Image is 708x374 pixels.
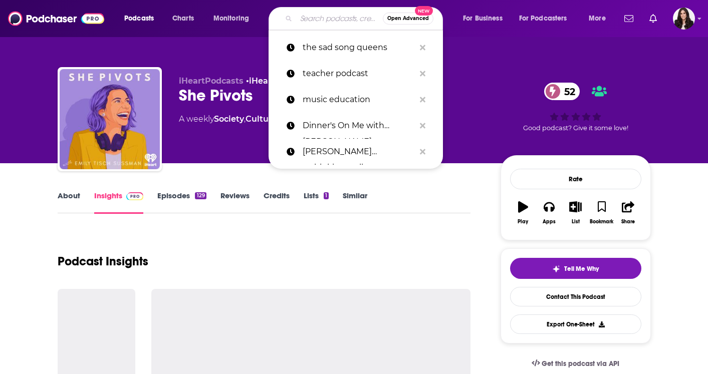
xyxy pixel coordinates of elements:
div: 1 [324,192,329,199]
span: Good podcast? Give it some love! [523,124,628,132]
span: 52 [554,83,580,100]
div: Play [518,219,528,225]
button: Apps [536,195,562,231]
a: About [58,191,80,214]
span: Tell Me Why [564,265,599,273]
img: tell me why sparkle [552,265,560,273]
a: Show notifications dropdown [620,10,637,27]
a: the sad song queens [269,35,443,61]
p: christy harrison rethinking wellness [303,139,415,165]
button: open menu [206,11,262,27]
a: Show notifications dropdown [645,10,661,27]
button: Bookmark [589,195,615,231]
span: Monitoring [213,12,249,26]
span: For Podcasters [519,12,567,26]
a: iHeartRadio [249,76,299,86]
p: teacher podcast [303,61,415,87]
p: music education [303,87,415,113]
span: Logged in as RebeccaShapiro [673,8,695,30]
a: music education [269,87,443,113]
button: List [562,195,588,231]
a: teacher podcast [269,61,443,87]
p: the sad song queens [303,35,415,61]
button: Export One-Sheet [510,314,641,334]
a: Contact This Podcast [510,287,641,306]
a: Credits [264,191,290,214]
span: More [589,12,606,26]
img: Podchaser Pro [126,192,144,200]
div: A weekly podcast [179,113,343,125]
button: open menu [582,11,618,27]
button: Share [615,195,641,231]
a: Lists1 [304,191,329,214]
span: , [244,114,246,124]
p: Dinner's On Me with Jesse Tyler Ferguson [303,113,415,139]
div: List [572,219,580,225]
a: InsightsPodchaser Pro [94,191,144,214]
button: Play [510,195,536,231]
span: iHeartPodcasts [179,76,244,86]
button: open menu [513,11,582,27]
div: 129 [195,192,206,199]
a: Culture [246,114,277,124]
span: Open Advanced [387,16,429,21]
a: Similar [343,191,367,214]
a: Reviews [220,191,250,214]
img: Podchaser - Follow, Share and Rate Podcasts [8,9,104,28]
button: open menu [117,11,167,27]
div: Search podcasts, credits, & more... [278,7,452,30]
div: 52Good podcast? Give it some love! [501,76,651,138]
div: Rate [510,169,641,189]
img: User Profile [673,8,695,30]
div: Bookmark [590,219,613,225]
input: Search podcasts, credits, & more... [296,11,383,27]
a: Episodes129 [157,191,206,214]
a: Society [214,114,244,124]
h1: Podcast Insights [58,254,148,269]
a: [PERSON_NAME] rethinking wellness [269,139,443,165]
img: She Pivots [60,69,160,169]
div: Apps [543,219,556,225]
a: Charts [166,11,200,27]
span: Charts [172,12,194,26]
button: tell me why sparkleTell Me Why [510,258,641,279]
a: 52 [544,83,580,100]
span: New [415,6,433,16]
span: For Business [463,12,503,26]
button: Open AdvancedNew [383,13,433,25]
span: Podcasts [124,12,154,26]
div: Share [621,219,635,225]
span: • [246,76,299,86]
button: Show profile menu [673,8,695,30]
a: Dinner's On Me with [PERSON_NAME] [269,113,443,139]
span: Get this podcast via API [542,359,619,368]
button: open menu [456,11,515,27]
